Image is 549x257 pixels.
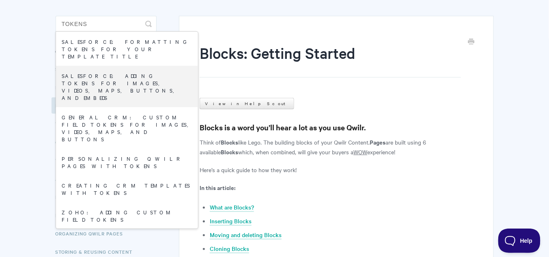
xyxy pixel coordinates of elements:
[56,107,198,149] a: General CRM: Custom field tokens for images, videos, maps, and buttons
[200,122,473,133] h3: Blocks is a word you’ll hear a lot as you use Qwilr.
[370,138,385,146] strong: Pages
[221,138,238,146] strong: Blocks
[210,203,254,212] a: What are Blocks?
[56,202,198,229] a: Zoho: Adding Custom Field Tokens
[200,43,461,78] h1: Blocks: Getting Started
[56,16,157,32] input: Search
[210,217,252,226] a: Inserting Blocks
[56,175,198,202] a: Creating CRM Templates with Tokens
[56,225,129,242] a: Organizing Qwilr Pages
[200,183,235,192] strong: In this article:
[200,165,473,175] p: Here’s a quick guide to how they work!
[200,137,473,157] p: Think of like Lego. The building blocks of your Qwilr Content. are built using 6 available which,...
[210,244,249,253] a: Cloning Blocks
[468,38,475,47] a: Print this Article
[56,32,198,66] a: Salesforce: Formatting Tokens for your Template title
[353,148,367,156] u: WOW
[56,66,198,107] a: Salesforce: Adding Tokens for Images, Videos, Maps, Buttons, and Embeds
[52,97,127,114] a: Blocks and Widgets
[221,147,238,156] strong: Blocks
[200,98,294,109] a: View in Help Scout
[210,231,282,240] a: Moving and deleting Blocks
[498,229,541,253] iframe: Toggle Customer Support
[56,149,198,175] a: Personalizing Qwilr Pages with Tokens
